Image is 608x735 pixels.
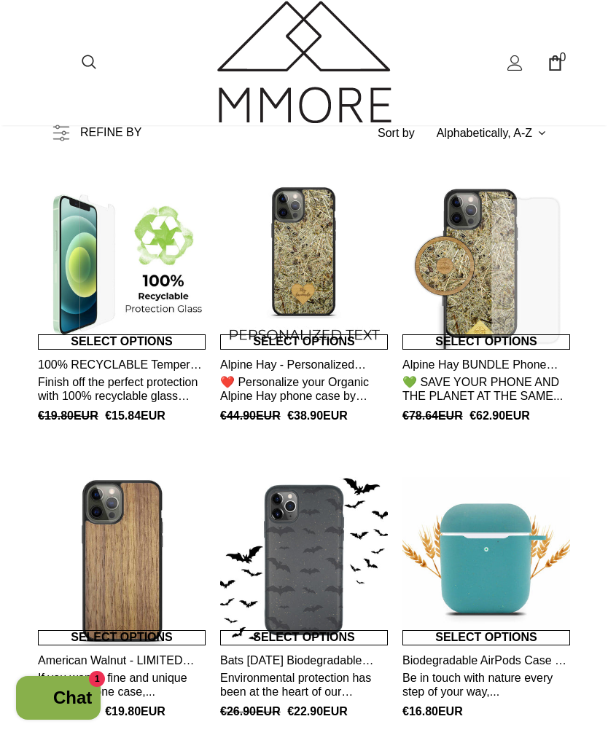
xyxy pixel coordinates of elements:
span: €16.80EUR [402,705,463,718]
img: MMORE Cases [217,1,391,123]
span: Biodegradable AirPods Case - Ocean Blue [402,654,566,680]
span: Alpine Hay BUNDLE Phone Case + Screen Protector + Alpine Hay Wireless Charger [402,358,558,398]
a: Select options [402,630,570,645]
span: €38.90EUR [287,409,348,422]
div: Finish off the perfect protection with 100% recyclable glass protectors.... [38,376,206,403]
span: Refine by [80,126,141,139]
span: €44.90EUR [220,409,281,422]
a: Select options [220,630,388,645]
a: Biodegradable AirPods Case - Ocean Blue [402,654,570,667]
span: 0 [554,50,571,66]
span: Alpine Hay - Personalized phone case - Personalized gift [220,358,377,384]
span: €19.80EUR [38,409,98,422]
label: Sort by [378,127,415,140]
span: €22.90EUR [287,705,348,718]
a: 100% RECYCLABLE Tempered glass 2D/3D screen protector [38,358,206,372]
div: 💚 SAVE YOUR PHONE AND THE PLANET AT THE SAME... [402,376,570,403]
span: €15.84EUR [105,409,165,422]
a: Alpine Hay BUNDLE Phone Case + Screen Protector + Alpine Hay Wireless Charger [402,358,570,372]
a: Select options [38,630,206,645]
span: Bats [DATE] Biodegradable Phone Case - Black [220,654,373,680]
a: Bats [DATE] Biodegradable Phone Case - Black [220,654,388,667]
span: €62.90EUR [469,409,530,422]
div: ❤️ Personalize your Organic Alpine Hay phone case by adding your Unique... [220,376,388,403]
a: Select options [402,334,570,349]
span: 100% RECYCLABLE Tempered glass 2D/3D screen protector [38,358,203,384]
a: Select options [220,334,388,349]
div: Be in touch with nature every step of your way,... [402,672,570,699]
a: Select options [38,334,206,349]
inbox-online-store-chat: Shopify online store chat [12,676,105,723]
span: Alphabetically, A-Z [437,127,532,140]
span: €78.64EUR [402,409,463,422]
div: Environmental protection has been at the heart of our business... [220,672,388,699]
a: Alpine Hay - Personalized phone case - Personalized gift [220,358,388,372]
a: 0 [547,55,563,71]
